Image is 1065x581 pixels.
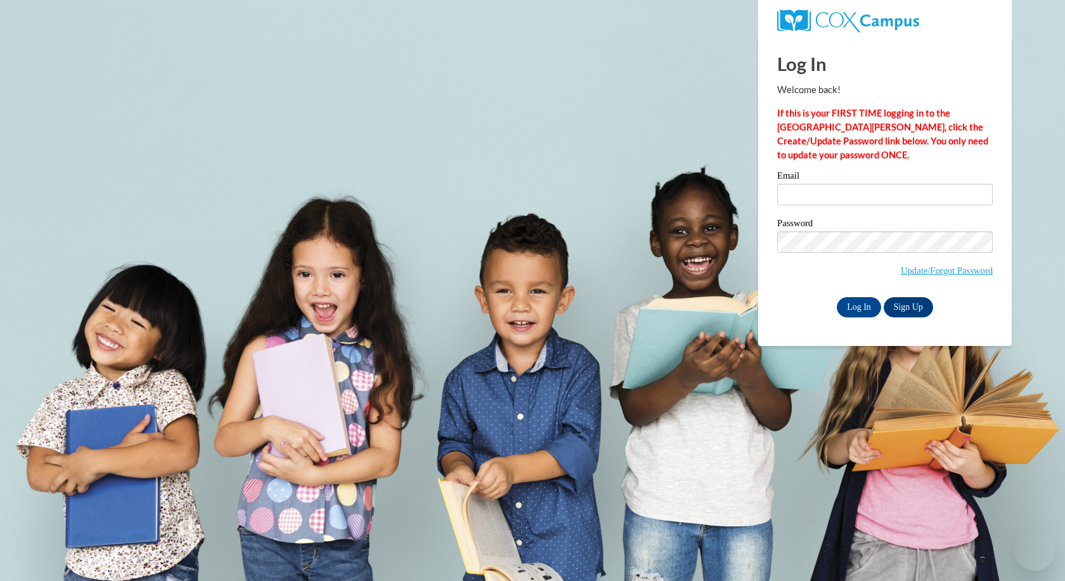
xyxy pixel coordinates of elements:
label: Email [777,171,993,184]
input: Log In [837,297,881,317]
h1: Log In [777,51,993,77]
label: Password [777,219,993,231]
a: Update/Forgot Password [901,265,993,276]
strong: If this is your FIRST TIME logging in to the [GEOGRAPHIC_DATA][PERSON_NAME], click the Create/Upd... [777,108,988,160]
iframe: Button to launch messaging window [1014,530,1055,571]
p: Welcome back! [777,83,993,97]
a: COX Campus [777,10,993,32]
a: Sign Up [884,297,933,317]
img: COX Campus [777,10,919,32]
